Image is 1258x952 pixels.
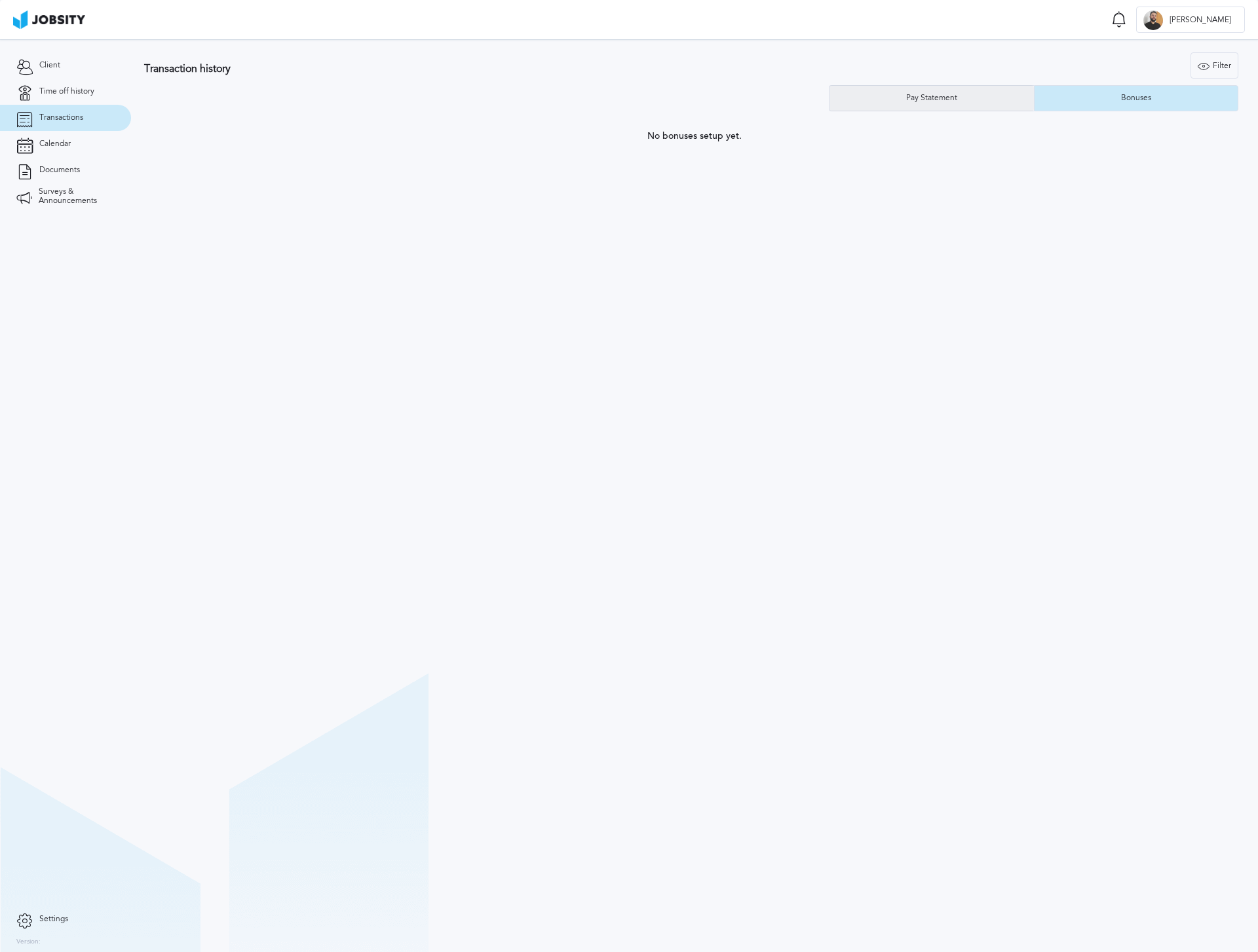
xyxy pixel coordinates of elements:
[39,61,60,70] span: Client
[39,915,68,924] span: Settings
[1191,52,1238,79] button: Filter
[829,85,1034,111] button: Pay Statement
[1191,53,1238,79] div: Filter
[39,166,80,175] span: Documents
[1115,94,1158,103] div: Bonuses
[144,63,743,75] h3: Transaction history
[39,113,83,122] span: Transactions
[39,139,71,149] span: Calendar
[1136,7,1245,33] button: J[PERSON_NAME]
[39,87,94,96] span: Time off history
[13,10,85,29] img: ab4bad089aa723f57921c736e9817d99.png
[39,187,115,206] span: Surveys & Announcements
[16,938,41,946] label: Version:
[1163,16,1238,25] span: [PERSON_NAME]
[1034,85,1239,111] button: Bonuses
[647,131,742,141] span: No bonuses setup yet.
[1143,10,1163,30] div: J
[900,94,964,103] div: Pay Statement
